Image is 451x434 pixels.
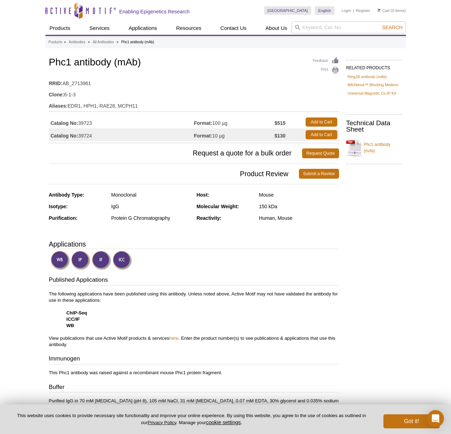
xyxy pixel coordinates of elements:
a: Resources [172,21,206,35]
strong: Host: [196,192,209,198]
a: Ring1B antibody (mAb) [347,74,387,80]
li: Phc1 antibody (mAb) [121,40,154,44]
td: 6-1-3 [49,87,339,98]
strong: Isotype: [49,204,68,209]
img: Western Blot Validated [51,251,70,270]
button: Got it! [383,414,440,428]
a: Services [85,21,114,35]
div: Protein G Chromatography [111,215,191,221]
strong: ChIP-Seq [67,310,87,315]
h2: Technical Data Sheet [346,120,402,133]
div: Mouse [259,192,339,198]
strong: $130 [275,133,286,139]
a: Login [342,8,351,13]
strong: Purification: [49,215,78,221]
a: Phc1 antibody (mAb) [346,137,402,158]
a: Request Quote [302,148,339,158]
strong: Reactivity: [196,215,221,221]
a: Products [45,21,75,35]
img: Immunoprecipitation Validated [71,251,90,270]
td: AB_2713961 [49,76,339,87]
a: Feedback [313,57,339,65]
button: Search [380,24,405,31]
h3: Buffer [49,383,339,393]
a: [GEOGRAPHIC_DATA] [264,6,312,15]
li: » [64,40,66,44]
span: Product Review [49,169,299,179]
strong: Antibody Type: [49,192,84,198]
strong: Format: [194,133,212,139]
td: 10 µg [194,128,275,141]
td: EDR1, HPH1, RAE28, MCPH11 [49,98,339,110]
a: Cart [377,8,390,13]
span: Search [382,25,402,30]
input: Keyword, Cat. No. [292,21,406,33]
a: Contact Us [216,21,251,35]
a: Antibodies [69,39,85,45]
button: cookie settings [206,419,241,425]
p: This website uses cookies to provide necessary site functionality and improve your online experie... [11,413,372,426]
p: Purified IgG in 70 mM [MEDICAL_DATA] (pH 8), 105 mM NaCl, 31 mM [MEDICAL_DATA], 0.07 mM EDTA, 30%... [49,398,339,410]
td: 39723 [49,116,194,128]
a: Add to Cart [306,117,337,127]
strong: Aliases: [49,103,68,109]
td: 100 µg [194,116,275,128]
strong: Format: [194,120,212,126]
img: Your Cart [377,8,381,12]
img: Immunocytochemistry Validated [113,251,132,270]
p: The following applications have been published using this antibody. Unless noted above, Active Mo... [49,291,339,348]
a: Applications [124,21,161,35]
div: Monoclonal [111,192,191,198]
strong: $515 [275,120,286,126]
strong: Clone: [49,91,64,98]
a: Privacy Policy [148,420,176,425]
strong: WB [67,323,74,328]
h3: Applications [49,239,339,249]
a: here [169,336,178,341]
a: Products [49,39,62,45]
strong: RRID: [49,80,63,87]
img: Immunofluorescence Validated [92,251,111,270]
h3: Published Applications [49,276,339,286]
a: Add to Cart [306,130,337,139]
div: 150 kDa [259,203,339,210]
div: Open Intercom Messenger [427,410,444,427]
p: This Phc1 antibody was raised against a recombinant mouse Phc1 protein fragment. [49,370,339,376]
a: English [315,6,334,15]
span: Request a quote for a bulk order [49,148,302,158]
li: » [117,40,119,44]
a: Submit a Review [299,169,339,179]
a: All Antibodies [93,39,114,45]
h1: Phc1 antibody (mAb) [49,57,339,69]
td: 39724 [49,128,194,141]
a: MAXblock™ Blocking Medium [347,82,399,88]
a: Universal Magnetic Co-IP Kit [347,90,396,96]
h2: RELATED PRODUCTS [346,60,402,72]
strong: ICC/IF [67,317,80,322]
div: IgG [111,203,191,210]
a: Print [313,66,339,74]
h3: Immunogen [49,355,339,364]
strong: Catalog No: [51,120,79,126]
h2: Enabling Epigenetics Research [119,8,190,15]
div: Human, Mouse [259,215,339,221]
strong: Molecular Weight: [196,204,239,209]
a: About Us [261,21,292,35]
strong: Catalog No: [51,133,79,139]
li: (0 items) [377,6,406,15]
li: » [88,40,90,44]
li: | [353,6,354,15]
a: Register [356,8,370,13]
